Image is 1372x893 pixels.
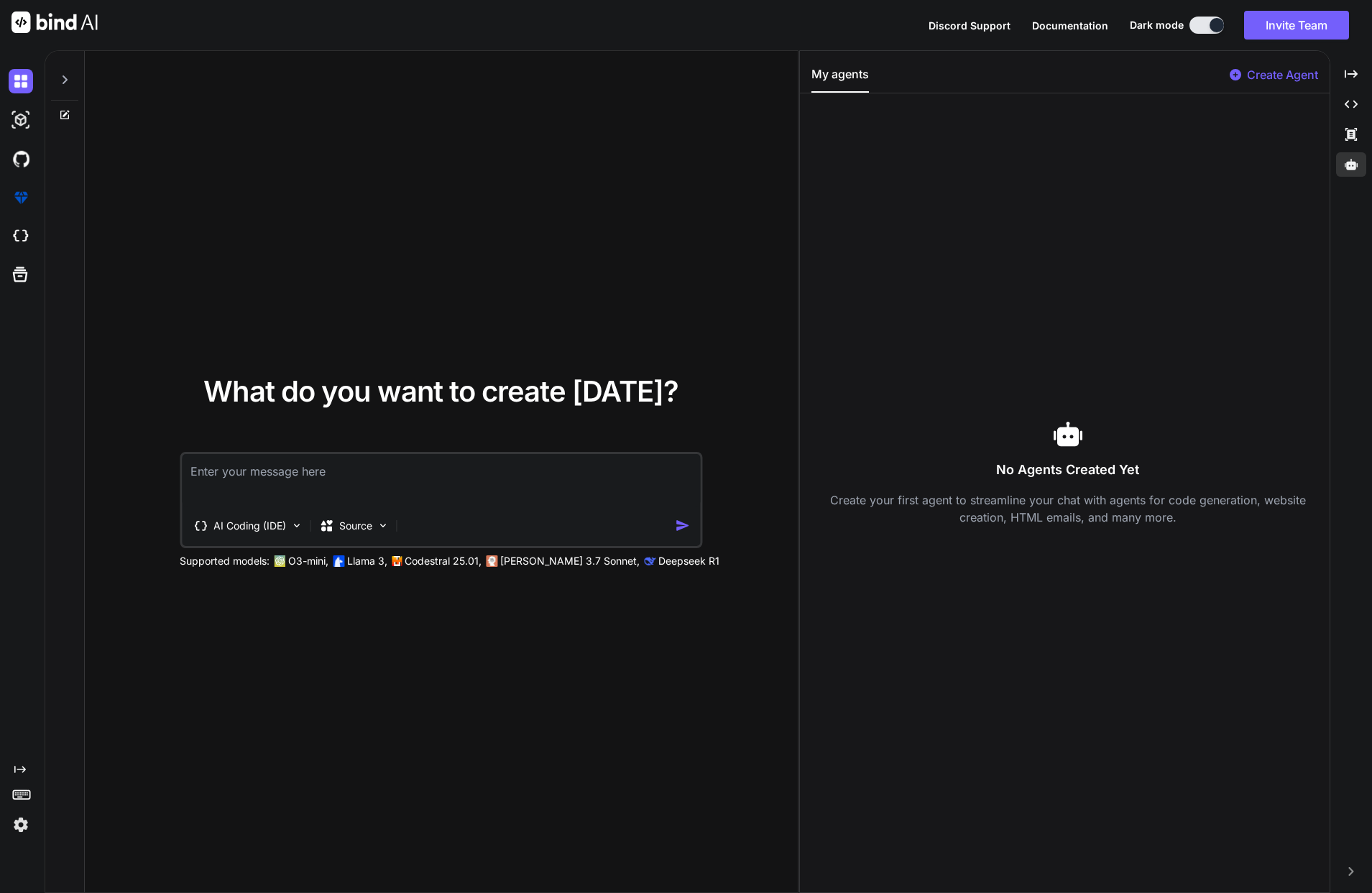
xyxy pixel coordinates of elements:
img: Bind AI [11,11,98,33]
img: Pick Tools [290,519,303,532]
span: Documentation [1032,19,1108,32]
img: claude [644,555,655,567]
p: AI Coding (IDE) [213,519,286,533]
img: cloudideIcon [9,224,33,249]
img: Pick Models [377,519,389,532]
img: darkAi-studio [9,108,33,132]
p: Source [339,519,372,533]
img: githubDark [9,147,33,171]
img: darkChat [9,69,33,93]
span: Dark mode [1130,18,1184,32]
button: Invite Team [1244,11,1349,40]
img: Llama2 [333,555,344,567]
p: O3-mini, [288,554,328,568]
h3: No Agents Created Yet [811,460,1324,480]
img: claude [486,555,497,567]
p: Llama 3, [347,554,387,568]
p: Deepseek R1 [658,554,719,568]
img: icon [676,518,691,533]
p: Create your first agent to streamline your chat with agents for code generation, website creation... [811,491,1324,526]
button: Discord Support [929,18,1010,33]
p: [PERSON_NAME] 3.7 Sonnet, [500,554,640,568]
p: Supported models: [180,554,270,568]
img: Mistral-AI [392,556,402,566]
img: GPT-4 [274,555,285,567]
span: Discord Support [929,19,1010,32]
span: What do you want to create [DATE]? [203,374,678,409]
button: My agents [811,65,869,93]
button: Documentation [1032,18,1108,33]
p: Create Agent [1247,66,1318,83]
img: settings [9,813,33,837]
img: premium [9,185,33,210]
p: Codestral 25.01, [405,554,482,568]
